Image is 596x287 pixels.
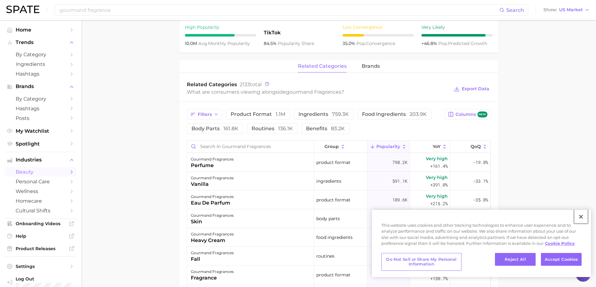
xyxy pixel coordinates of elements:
[473,159,488,166] span: -19.8%
[187,191,491,209] button: gourmand fragranceseau de parfumproduct format189.6kVery high+215.2%-35.8%
[421,34,493,37] div: 9 / 10
[16,106,66,111] span: Hashtags
[191,268,234,275] div: gourmand fragrances
[495,253,536,266] button: Reject All
[426,155,448,162] span: Very high
[16,27,66,33] span: Home
[376,144,400,149] span: Popularity
[316,159,350,166] span: product format
[6,6,39,13] img: SPATE
[410,111,427,117] span: 203.9k
[16,141,66,147] span: Spotlight
[316,234,353,241] span: food ingredients
[543,8,557,12] span: Show
[264,41,278,46] span: 84.5%
[191,174,234,182] div: gourmand fragrances
[187,109,222,120] button: Filters
[392,159,407,166] span: 798.2k
[356,41,366,46] abbr: popularity index
[16,40,66,45] span: Trends
[191,162,234,169] div: perfume
[191,230,234,238] div: gourmand fragrances
[545,241,575,246] a: More information about your privacy, opens in a new tab
[574,210,588,224] button: Close
[191,193,234,200] div: gourmand fragrances
[16,71,66,77] span: Hashtags
[231,112,285,117] span: product format
[410,141,450,153] button: YoY
[430,200,448,207] span: +215.2%
[5,244,76,253] a: Product Releases
[191,218,234,225] div: skin
[191,274,234,282] div: fragrance
[16,233,66,239] span: Help
[191,212,234,219] div: gourmand fragrances
[343,23,414,31] div: Low Convergence
[316,252,334,260] span: routines
[5,167,76,177] a: beauty
[187,141,314,152] input: Search in gourmand fragrances
[16,208,66,214] span: cultural shifts
[372,210,591,277] div: Privacy
[240,82,250,87] span: 2133
[223,126,238,131] span: 161.8k
[187,209,491,228] button: gourmand fragrancesskinbody parts126.0kVery high>1,000%-62.6%
[16,246,66,251] span: Product Releases
[5,25,76,35] a: Home
[426,192,448,200] span: Very high
[198,41,208,46] abbr: average
[5,69,76,79] a: Hashtags
[191,237,234,244] div: heavy cream
[5,50,76,59] a: by Category
[5,94,76,104] a: by Category
[372,210,591,277] div: Cookie banner
[5,177,76,186] a: personal care
[16,179,66,185] span: personal care
[542,6,591,14] button: ShowUS Market
[421,23,493,31] div: Very Likely
[59,5,499,15] input: Search here for a brand, industry, or ingredient
[452,85,491,93] button: Export Data
[5,139,76,149] a: Spotlight
[5,206,76,215] a: cultural shifts
[392,177,407,185] span: 591.1k
[362,63,380,69] span: brands
[16,276,86,282] span: Log Out
[332,111,349,117] span: 759.3k
[5,82,76,91] button: Brands
[306,126,345,131] span: benefits
[343,41,356,46] span: 35.0%
[278,126,293,131] span: 136.1k
[316,177,341,185] span: ingredients
[541,253,582,266] button: Accept Cookies
[445,109,491,120] button: Columnsnew
[316,271,350,279] span: product format
[426,174,448,181] span: Very high
[187,88,450,96] div: What are consumers viewing alongside ?
[252,126,293,131] span: routines
[433,144,441,149] span: YoY
[185,23,256,31] div: High Popularity
[456,111,487,117] span: Columns
[392,196,407,204] span: 189.6k
[5,262,76,271] a: Settings
[316,196,350,204] span: product format
[5,219,76,228] a: Onboarding Videos
[372,222,591,250] div: This website uses cookies and other tracking technologies to enhance user experience and to analy...
[191,126,238,131] span: body parts
[191,255,234,263] div: fall
[430,181,448,189] span: +391.0%
[298,112,349,117] span: ingredients
[450,141,490,153] button: QoQ
[324,144,339,149] span: group
[438,41,448,46] abbr: popularity index
[5,231,76,241] a: Help
[298,63,347,69] span: related categories
[314,141,367,153] button: group
[16,221,66,226] span: Onboarding Videos
[16,188,66,194] span: wellness
[5,155,76,165] button: Industries
[5,196,76,206] a: homecare
[343,34,414,37] div: 3 / 10
[5,104,76,113] a: Hashtags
